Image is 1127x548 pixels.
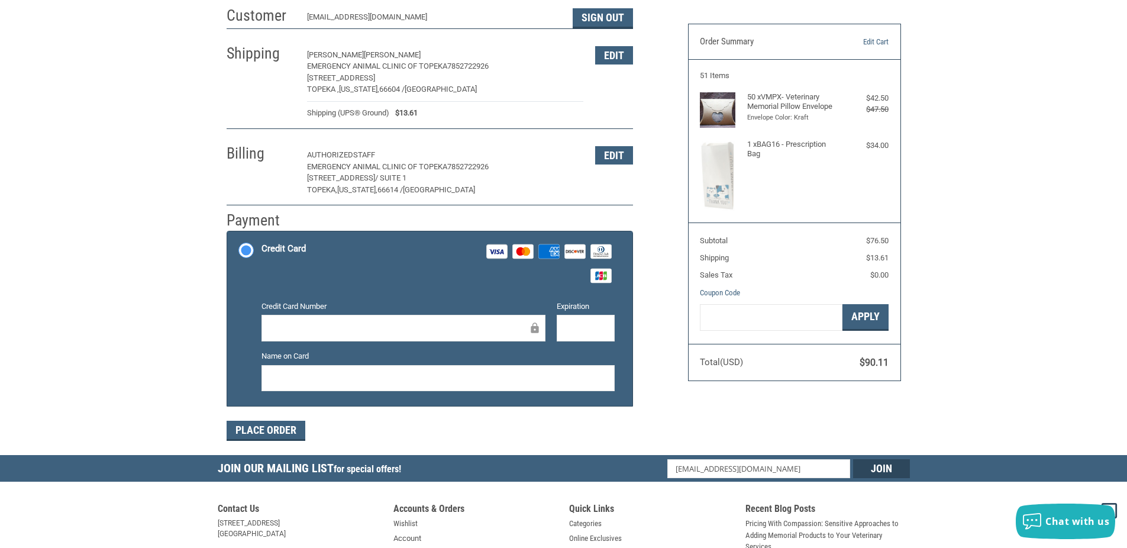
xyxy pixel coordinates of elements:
span: $0.00 [870,270,889,279]
h2: Billing [227,144,296,163]
label: Name on Card [261,350,615,362]
span: [STREET_ADDRESS] [307,73,375,82]
h5: Recent Blog Posts [745,503,910,518]
button: Place Order [227,421,305,441]
a: Coupon Code [700,288,740,297]
span: [PERSON_NAME] [307,50,364,59]
a: Account [393,533,421,544]
div: $34.00 [841,140,889,151]
input: Email [667,459,850,478]
h3: 51 Items [700,71,889,80]
button: Sign Out [573,8,633,28]
span: $76.50 [866,236,889,245]
span: [GEOGRAPHIC_DATA] [403,185,475,194]
h5: Join Our Mailing List [218,455,407,485]
label: Expiration [557,301,615,312]
span: 7852722926 [447,162,489,171]
span: Staff [353,150,375,159]
h4: 1 x BAG16 - Prescription Bag [747,140,839,159]
input: Join [853,459,910,478]
button: Chat with us [1016,504,1115,539]
span: [US_STATE], [339,85,379,94]
span: EMERGENCY ANIMAL CLINIC OF TOPEKA [307,62,447,70]
button: Edit [595,146,633,165]
button: Edit [595,46,633,65]
span: for special offers! [334,463,401,475]
span: [STREET_ADDRESS] [307,173,375,182]
span: Authorized [307,150,353,159]
h4: 50 x VMPX- Veterinary Memorial Pillow Envelope [747,92,839,112]
span: $13.61 [389,107,418,119]
span: Shipping (UPS® Ground) [307,107,389,119]
a: Wishlist [393,518,418,530]
a: Categories [569,518,602,530]
span: Emergency Animal Clinic of Topeka [307,162,447,171]
span: $90.11 [860,357,889,368]
span: Total (USD) [700,357,743,368]
div: Credit Card [261,239,306,259]
a: Online Exclusives [569,533,622,544]
h5: Contact Us [218,503,382,518]
button: Apply [842,304,889,331]
span: Chat with us [1045,515,1109,528]
span: Shipping [700,253,729,262]
div: $47.50 [841,104,889,115]
span: TOPEKA , [307,85,339,94]
span: Sales Tax [700,270,732,279]
span: 66614 / [377,185,403,194]
li: Envelope Color: Kraft [747,113,839,123]
span: 7852722926 [447,62,489,70]
h2: Shipping [227,44,296,63]
h5: Quick Links [569,503,734,518]
h5: Accounts & Orders [393,503,558,518]
h2: Customer [227,6,296,25]
a: Edit Cart [828,36,889,48]
span: Topeka, [307,185,337,194]
h3: Order Summary [700,36,828,48]
span: 66604 / [379,85,405,94]
label: Credit Card Number [261,301,545,312]
h2: Payment [227,211,296,230]
span: [GEOGRAPHIC_DATA] [405,85,477,94]
span: [PERSON_NAME] [364,50,421,59]
span: / Suite 1 [375,173,406,182]
input: Gift Certificate or Coupon Code [700,304,842,331]
span: [US_STATE], [337,185,377,194]
span: Subtotal [700,236,728,245]
span: $13.61 [866,253,889,262]
div: [EMAIL_ADDRESS][DOMAIN_NAME] [307,11,561,28]
div: $42.50 [841,92,889,104]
